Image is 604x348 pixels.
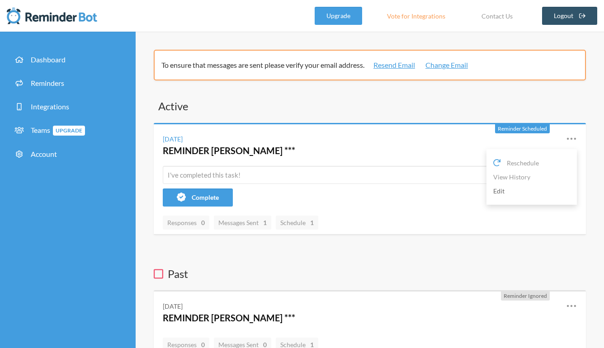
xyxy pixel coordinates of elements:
[31,55,66,64] span: Dashboard
[425,60,468,71] a: Change Email
[154,99,586,114] h3: Active
[163,145,295,156] a: REMINDER [PERSON_NAME] ***
[154,266,586,282] h3: Past
[7,50,129,70] a: Dashboard
[310,218,314,227] strong: 1
[192,193,219,201] span: Complete
[163,188,233,207] button: Complete
[504,292,547,299] span: Reminder Ignored
[31,102,69,111] span: Integrations
[31,126,85,134] span: Teams
[163,312,295,323] a: REMINDER [PERSON_NAME] ***
[493,184,570,198] a: Edit
[7,97,129,117] a: Integrations
[214,216,271,230] a: Messages Sent1
[280,219,314,226] span: Schedule
[31,79,64,87] span: Reminders
[376,7,457,25] a: Vote for Integrations
[163,134,183,144] div: [DATE]
[315,7,362,25] a: Upgrade
[31,150,57,158] span: Account
[7,120,129,141] a: TeamsUpgrade
[493,156,570,170] a: Reschedule
[53,126,85,136] span: Upgrade
[507,158,539,168] span: Reschedule
[493,170,570,184] a: View History
[542,7,598,25] a: Logout
[163,216,209,230] a: Responses0
[7,73,129,93] a: Reminders
[373,60,415,71] a: Resend Email
[276,216,318,230] a: Schedule1
[498,125,547,132] span: Reminder Scheduled
[263,218,267,227] strong: 1
[163,301,183,311] div: [DATE]
[201,218,205,227] strong: 0
[163,166,577,184] input: I've completed this task!
[218,219,267,226] span: Messages Sent
[161,60,572,71] p: To ensure that messages are sent please verify your email address.
[7,7,97,25] img: Reminder Bot
[470,7,524,25] a: Contact Us
[167,219,205,226] span: Responses
[7,144,129,164] a: Account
